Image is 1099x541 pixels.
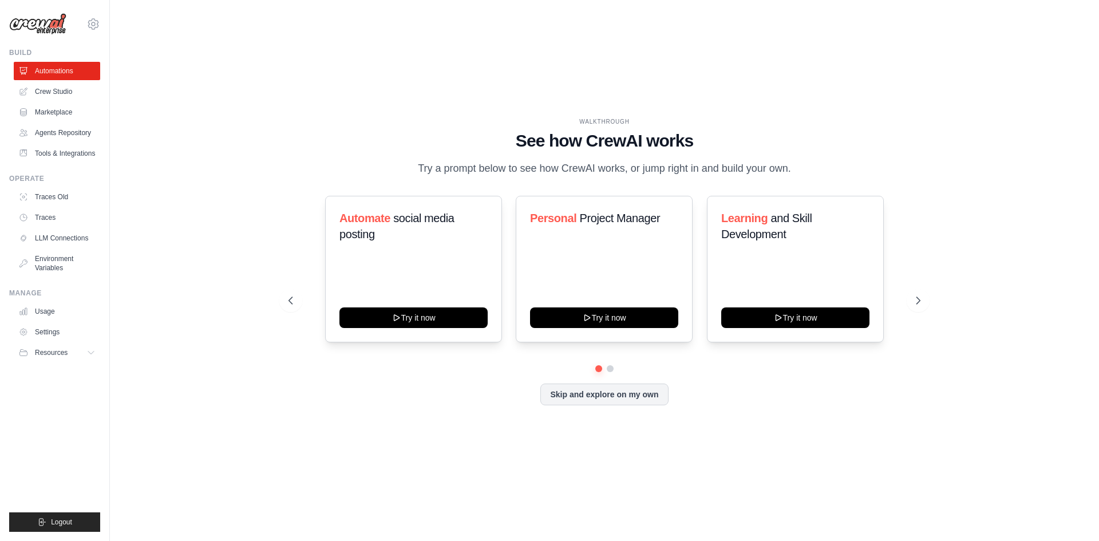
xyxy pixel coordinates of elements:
span: social media posting [339,212,454,240]
button: Logout [9,512,100,532]
div: Manage [9,289,100,298]
button: Resources [14,343,100,362]
a: Environment Variables [14,250,100,277]
button: Try it now [721,307,869,328]
a: Settings [14,323,100,341]
span: Project Manager [580,212,661,224]
a: Marketplace [14,103,100,121]
a: Tools & Integrations [14,144,100,163]
a: Agents Repository [14,124,100,142]
a: Automations [14,62,100,80]
a: Traces Old [14,188,100,206]
a: Usage [14,302,100,321]
button: Try it now [339,307,488,328]
span: Personal [530,212,576,224]
span: and Skill Development [721,212,812,240]
a: Crew Studio [14,82,100,101]
div: Operate [9,174,100,183]
span: Learning [721,212,768,224]
span: Automate [339,212,390,224]
div: Build [9,48,100,57]
div: WALKTHROUGH [288,117,920,126]
p: Try a prompt below to see how CrewAI works, or jump right in and build your own. [412,160,797,177]
img: Logo [9,13,66,35]
a: LLM Connections [14,229,100,247]
button: Try it now [530,307,678,328]
span: Logout [51,518,72,527]
h1: See how CrewAI works [288,131,920,151]
button: Skip and explore on my own [540,384,668,405]
span: Resources [35,348,68,357]
a: Traces [14,208,100,227]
